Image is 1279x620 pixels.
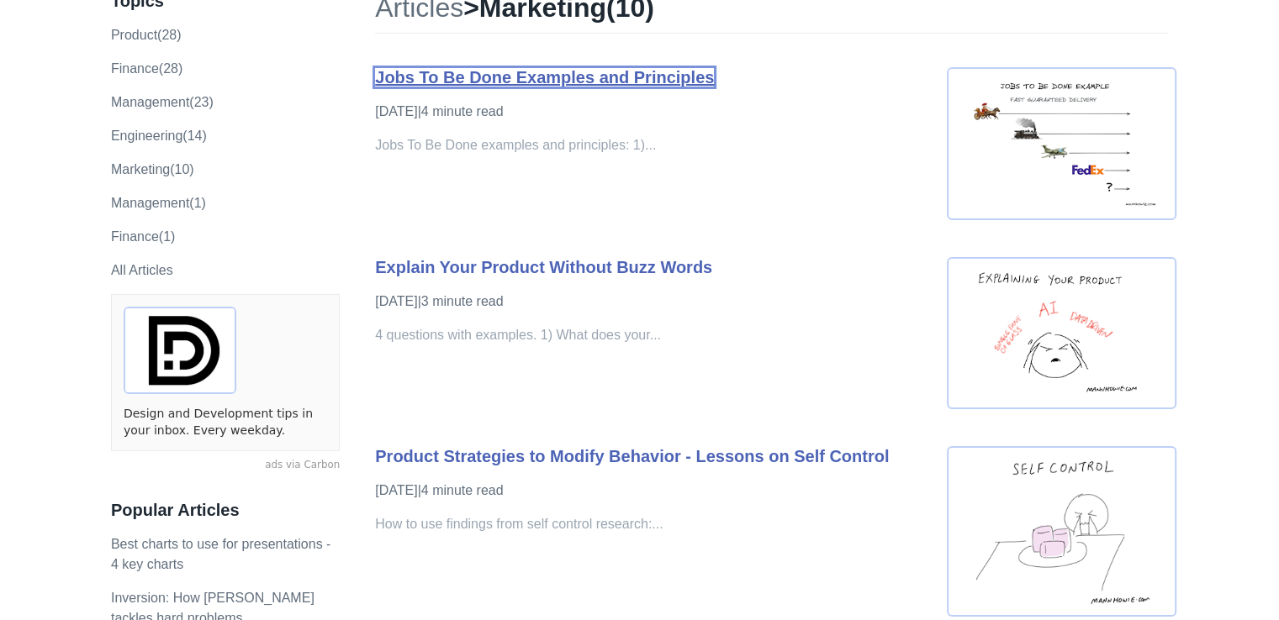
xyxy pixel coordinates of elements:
p: 4 questions with examples. 1) What does your... [375,325,930,345]
p: [DATE] | 4 minute read [375,481,930,501]
a: All Articles [111,263,173,277]
a: ads via Carbon [111,458,340,473]
a: product(28) [111,28,182,42]
a: Finance(1) [111,229,175,244]
p: [DATE] | 4 minute read [375,102,930,122]
a: Jobs To Be Done Examples and Principles [375,68,714,87]
a: marketing(10) [111,162,194,176]
p: How to use findings from self control research:... [375,514,930,534]
a: Product Strategies to Modify Behavior - Lessons on Self Control [375,447,889,465]
a: engineering(14) [111,129,207,143]
a: management(23) [111,95,214,109]
a: Best charts to use for presentations - 4 key charts [111,537,330,571]
img: explain your product [947,257,1176,409]
p: [DATE] | 3 minute read [375,292,930,312]
img: ads via Carbon [124,307,236,394]
h3: Popular Articles [111,500,340,521]
a: finance(28) [111,61,182,76]
img: jtbd example [947,67,1176,221]
a: Explain Your Product Without Buzz Words [375,258,712,276]
img: self-control [947,446,1176,617]
a: Management(1) [111,196,206,210]
a: Design and Development tips in your inbox. Every weekday. [124,406,327,439]
p: Jobs To Be Done examples and principles: 1)... [375,135,930,155]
